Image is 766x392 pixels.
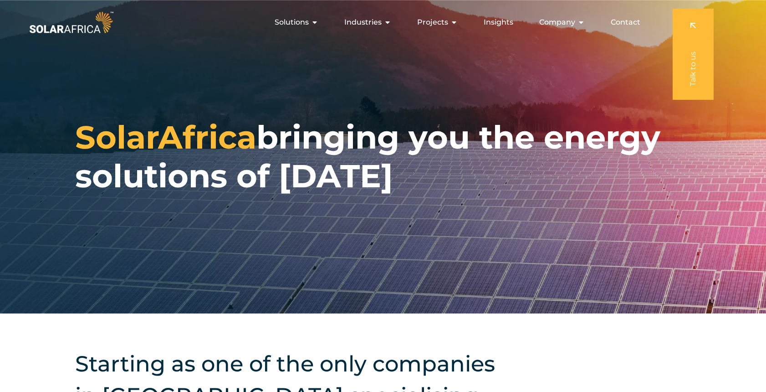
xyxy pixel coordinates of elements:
h1: bringing you the energy solutions of [DATE] [75,118,691,196]
a: Contact [611,17,640,28]
span: Industries [344,17,382,28]
span: Solutions [275,17,309,28]
span: Projects [417,17,448,28]
span: Company [539,17,575,28]
a: Insights [484,17,513,28]
nav: Menu [115,13,648,31]
div: Menu Toggle [115,13,648,31]
span: SolarAfrica [75,118,256,157]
